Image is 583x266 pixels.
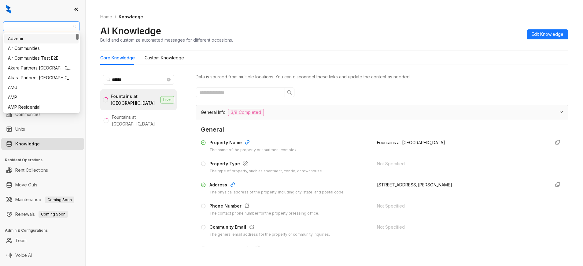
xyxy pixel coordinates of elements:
li: / [115,13,116,20]
a: RenewalsComing Soon [15,208,68,220]
a: Units [15,123,25,135]
div: Fountains at [GEOGRAPHIC_DATA] [111,93,158,107]
div: AMG [4,83,79,92]
div: Air Communities Test E2E [8,55,75,62]
div: Not Specified [377,203,546,209]
div: AMG [8,84,75,91]
a: Team [15,234,27,247]
div: The physical address of the property, including city, state, and postal code. [209,189,345,195]
span: search [106,77,111,82]
div: Property Type [209,160,323,168]
li: Voice AI [1,249,84,261]
div: Fountains at [GEOGRAPHIC_DATA] [112,114,174,127]
h3: Resident Operations [5,157,85,163]
div: The general email address for the property or community inquiries. [209,232,330,238]
div: The name of the property or apartment complex. [209,147,297,153]
h3: Admin & Configurations [5,228,85,233]
li: Rent Collections [1,164,84,176]
span: Edit Knowledge [532,31,563,38]
div: AMP [8,94,75,101]
div: Phone Number [209,203,319,211]
div: Custom Knowledge [145,54,184,61]
div: Advenir [4,34,79,43]
div: Address [209,182,345,189]
a: Home [99,13,113,20]
div: Air Communities Test E2E [4,53,79,63]
div: Not Specified [377,245,546,252]
div: [STREET_ADDRESS][PERSON_NAME] [377,182,546,188]
div: The type of property, such as apartment, condo, or townhouse. [209,168,323,174]
a: Communities [15,108,41,121]
span: Coming Soon [39,211,68,218]
div: AMP Residential [4,102,79,112]
div: Air Communities [4,43,79,53]
span: 3/8 Completed [228,109,264,116]
span: Fairfield [7,22,76,31]
h2: AI Knowledge [100,25,161,37]
li: Team [1,234,84,247]
div: Akara Partners Nashville [4,63,79,73]
div: AMP Residential [8,104,75,111]
div: Not Specified [377,160,546,167]
div: Air Communities [8,45,75,52]
li: Move Outs [1,179,84,191]
a: Voice AI [15,249,32,261]
li: Collections [1,82,84,94]
span: Live [161,96,174,103]
a: Rent Collections [15,164,48,176]
span: close-circle [167,78,171,81]
button: Edit Knowledge [527,29,568,39]
div: General Info3/8 Completed [196,105,568,120]
div: Data is sourced from multiple locations. You can disconnect these links and update the content as... [196,73,568,80]
div: AMP [4,92,79,102]
span: Fountains at [GEOGRAPHIC_DATA] [377,140,445,145]
div: Akara Partners Phoenix [4,73,79,83]
span: Coming Soon [45,197,74,203]
li: Leads [1,41,84,53]
div: The contact phone number for the property or leasing office. [209,211,319,216]
div: Advenir [8,35,75,42]
div: Community Website [209,245,304,253]
span: expanded [559,110,563,114]
li: Renewals [1,208,84,220]
span: General Info [201,109,226,116]
li: Knowledge [1,138,84,150]
div: Akara Partners [GEOGRAPHIC_DATA] [8,65,75,71]
div: Core Knowledge [100,54,135,61]
a: Move Outs [15,179,37,191]
li: Leasing [1,67,84,80]
span: search [287,90,292,95]
img: logo [6,5,11,13]
span: Knowledge [119,14,143,19]
div: Build and customize automated messages for different occasions. [100,37,233,43]
span: General [201,125,563,134]
div: Property Name [209,139,297,147]
li: Communities [1,108,84,121]
div: Community Email [209,224,330,232]
li: Units [1,123,84,135]
a: Knowledge [15,138,40,150]
div: Not Specified [377,224,546,230]
div: Akara Partners [GEOGRAPHIC_DATA] [8,74,75,81]
li: Maintenance [1,193,84,206]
